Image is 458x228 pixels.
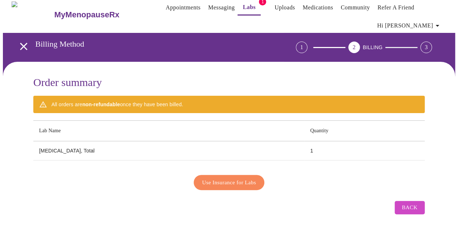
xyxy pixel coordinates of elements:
[163,0,203,15] button: Appointments
[300,0,336,15] button: Medications
[194,175,264,190] button: Use Insurance for Labs
[33,76,425,89] h3: Order summary
[378,3,415,13] a: Refer a Friend
[51,98,183,111] div: All orders are once they have been billed.
[420,42,432,53] div: 3
[375,0,417,15] button: Refer a Friend
[304,141,425,160] td: 1
[205,0,238,15] button: Messaging
[208,3,235,13] a: Messaging
[395,201,425,214] button: Back
[303,3,333,13] a: Medications
[53,2,148,27] a: MyMenopauseRx
[54,10,119,20] h3: MyMenopauseRx
[82,102,120,107] strong: non-refundable
[304,121,425,141] th: Quantity
[341,3,370,13] a: Community
[202,178,256,187] span: Use Insurance for Labs
[33,121,304,141] th: Lab Name
[363,44,383,50] span: BILLING
[274,3,295,13] a: Uploads
[338,0,373,15] button: Community
[33,141,304,160] td: [MEDICAL_DATA], Total
[166,3,201,13] a: Appointments
[402,203,417,212] span: Back
[35,39,256,49] h3: Billing Method
[243,2,256,12] a: Labs
[374,18,445,33] button: Hi [PERSON_NAME]
[348,42,360,53] div: 2
[377,21,442,31] span: Hi [PERSON_NAME]
[272,0,298,15] button: Uploads
[12,1,53,29] img: MyMenopauseRx Logo
[13,36,34,57] button: open drawer
[296,42,307,53] div: 1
